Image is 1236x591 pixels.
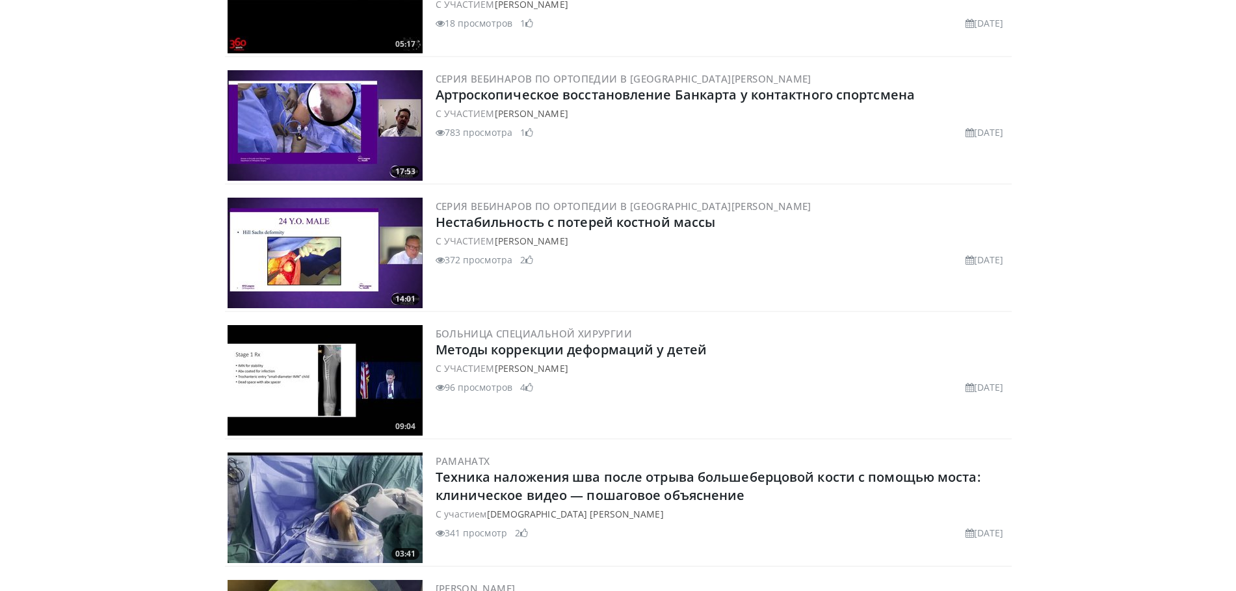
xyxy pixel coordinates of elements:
a: 17:53 [228,70,423,181]
a: [DEMOGRAPHIC_DATA] [PERSON_NAME] [487,508,664,520]
font: 14:01 [395,293,415,304]
font: 05:17 [395,38,415,49]
font: С УЧАСТИЕМ [436,235,495,247]
a: Нестабильность с потерей костной массы [436,213,716,231]
a: 03:41 [228,453,423,563]
font: 1 [520,17,525,29]
a: [PERSON_NAME] [495,362,568,374]
font: 09:04 [395,421,415,432]
a: [PERSON_NAME] [495,235,568,247]
img: f23c0389-07bb-4c2f-b982-3cdb75f4fe2c.300x170_q85_crop-smart_upscale.jpg [228,70,423,181]
font: 4 [520,381,525,393]
font: С УЧАСТИЕМ [436,107,495,120]
img: a084a232-a652-4573-9531-89a1786ab7b2.300x170_q85_crop-smart_upscale.jpg [228,453,423,563]
a: Методы коррекции деформаций у детей [436,341,707,358]
a: Серия вебинаров по ортопедии в [GEOGRAPHIC_DATA][PERSON_NAME] [436,72,811,85]
img: 104a0588-d1ca-46a8-82c9-d79cbba3df54.300x170_q85_crop-smart_upscale.jpg [228,198,423,308]
font: 17:53 [395,166,415,177]
font: 96 просмотров [445,381,512,393]
a: Техника наложения шва после отрыва большеберцовой кости с помощью моста: клиническое видео — поша... [436,468,980,504]
a: [PERSON_NAME] [495,107,568,120]
img: d27d72ac-3072-4e5d-a32c-9a3d389c7a6c.300x170_q85_crop-smart_upscale.jpg [228,325,423,436]
font: 2 [520,254,525,266]
font: [DATE] [974,527,1004,539]
font: 18 просмотров [445,17,512,29]
font: [DATE] [974,126,1004,138]
font: С УЧАСТИЕМ [436,362,495,374]
font: 1 [520,126,525,138]
font: 2 [515,527,520,539]
font: 783 просмотра [445,126,512,138]
font: [DATE] [974,254,1004,266]
a: Артроскопическое восстановление Банкарта у контактного спортсмена [436,86,915,103]
font: 341 просмотр [445,527,507,539]
a: Серия вебинаров по ортопедии в [GEOGRAPHIC_DATA][PERSON_NAME] [436,200,811,213]
font: С участием [436,508,487,520]
a: Раманатх [436,454,490,467]
font: 372 просмотра [445,254,512,266]
a: 14:01 [228,198,423,308]
font: [DATE] [974,17,1004,29]
a: 09:04 [228,325,423,436]
font: 03:41 [395,548,415,559]
font: [DATE] [974,381,1004,393]
a: Больница специальной хирургии [436,327,633,340]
